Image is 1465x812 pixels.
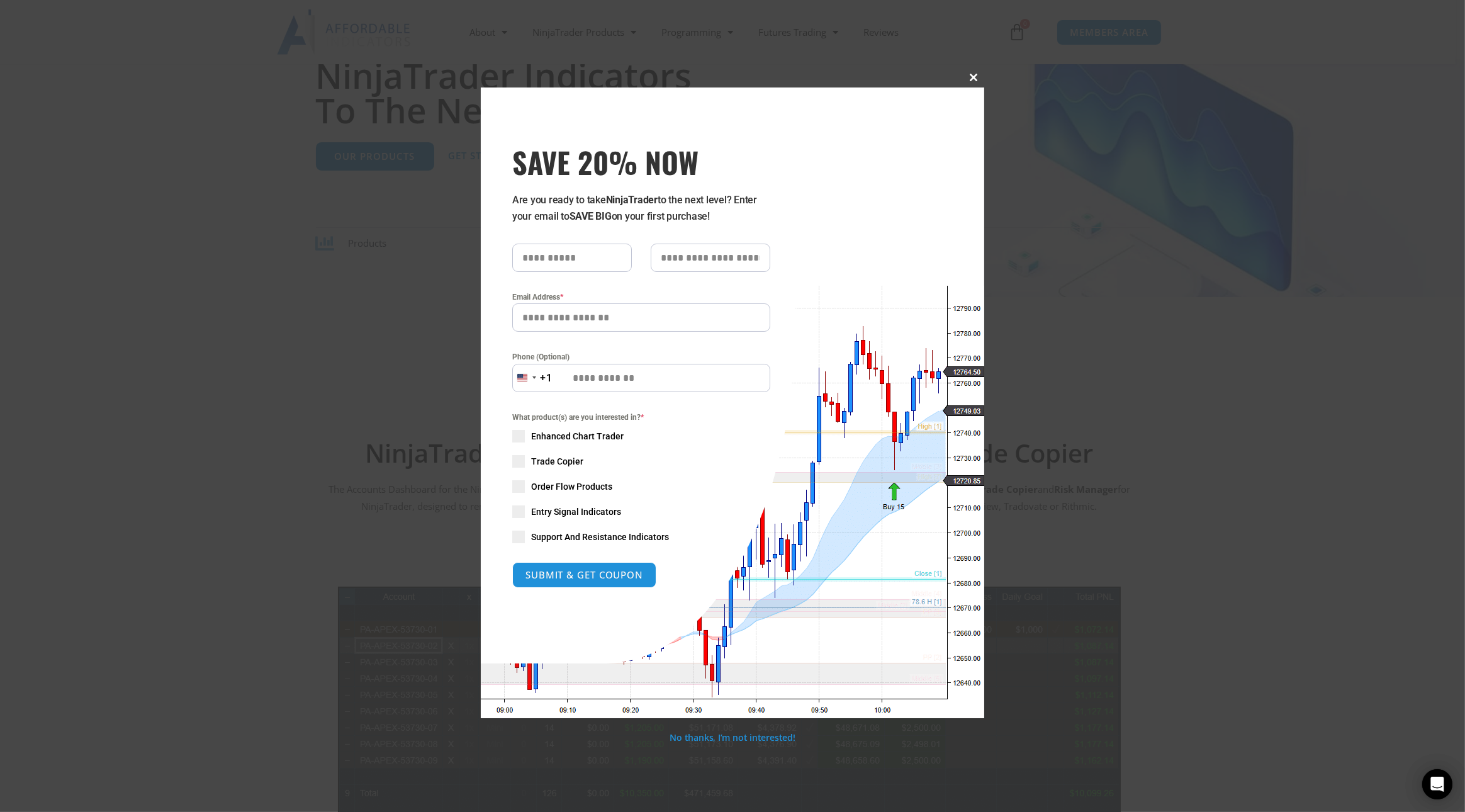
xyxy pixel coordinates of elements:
[531,505,621,518] span: Entry Signal Indicators
[512,291,770,303] label: Email Address
[531,531,669,543] span: Support And Resistance Indicators
[512,480,770,493] label: Order Flow Products
[512,505,770,518] label: Entry Signal Indicators
[531,480,612,493] span: Order Flow Products
[531,455,583,468] span: Trade Copier
[1422,769,1452,799] div: Open Intercom Messenger
[512,351,770,363] label: Phone (Optional)
[512,531,770,543] label: Support And Resistance Indicators
[540,370,553,386] div: +1
[512,144,770,179] span: SAVE 20% NOW
[512,411,770,424] span: What product(s) are you interested in?
[531,430,624,443] span: Enhanced Chart Trader
[670,731,795,743] a: No thanks, I’m not interested!
[512,562,656,588] button: SUBMIT & GET COUPON
[512,430,770,443] label: Enhanced Chart Trader
[570,210,612,222] strong: SAVE BIG
[606,194,658,206] strong: NinjaTrader
[512,455,770,468] label: Trade Copier
[512,364,553,392] button: Selected country
[512,192,770,225] p: Are you ready to take to the next level? Enter your email to on your first purchase!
